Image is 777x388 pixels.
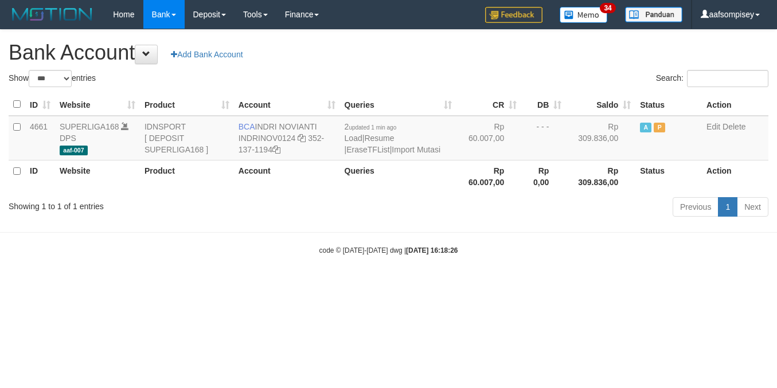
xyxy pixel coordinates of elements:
[656,70,768,87] label: Search:
[340,160,457,193] th: Queries
[345,122,441,154] span: | | |
[521,116,566,160] td: - - -
[456,93,521,116] th: CR: activate to sort column ascending
[29,70,72,87] select: Showentries
[635,93,702,116] th: Status
[9,70,96,87] label: Show entries
[345,122,397,131] span: 2
[625,7,682,22] img: panduan.png
[234,160,340,193] th: Account
[456,160,521,193] th: Rp 60.007,00
[718,197,737,217] a: 1
[566,93,635,116] th: Saldo: activate to sort column ascending
[298,134,306,143] a: Copy INDRINOV0124 to clipboard
[723,122,745,131] a: Delete
[25,93,55,116] th: ID: activate to sort column ascending
[566,116,635,160] td: Rp 309.836,00
[640,123,651,132] span: Active
[364,134,394,143] a: Resume
[521,93,566,116] th: DB: activate to sort column ascending
[239,122,255,131] span: BCA
[349,124,396,131] span: updated 1 min ago
[163,45,250,64] a: Add Bank Account
[319,246,458,254] small: code © [DATE]-[DATE] dwg |
[737,197,768,217] a: Next
[25,160,55,193] th: ID
[55,93,140,116] th: Website: activate to sort column ascending
[9,196,315,212] div: Showing 1 to 1 of 1 entries
[140,116,234,160] td: IDNSPORT [ DEPOSIT SUPERLIGA168 ]
[560,7,608,23] img: Button%20Memo.svg
[60,122,119,131] a: SUPERLIGA168
[406,246,458,254] strong: [DATE] 16:18:26
[706,122,720,131] a: Edit
[392,145,440,154] a: Import Mutasi
[55,160,140,193] th: Website
[673,197,719,217] a: Previous
[140,93,234,116] th: Product: activate to sort column ascending
[234,116,340,160] td: INDRI NOVIANTI 352-137-1194
[521,160,566,193] th: Rp 0,00
[55,116,140,160] td: DPS
[566,160,635,193] th: Rp 309.836,00
[345,134,362,143] a: Load
[600,3,615,13] span: 34
[25,116,55,160] td: 4661
[234,93,340,116] th: Account: activate to sort column ascending
[140,160,234,193] th: Product
[687,70,768,87] input: Search:
[456,116,521,160] td: Rp 60.007,00
[654,123,665,132] span: Paused
[485,7,542,23] img: Feedback.jpg
[346,145,389,154] a: EraseTFList
[239,134,296,143] a: INDRINOV0124
[9,41,768,64] h1: Bank Account
[9,6,96,23] img: MOTION_logo.png
[60,146,88,155] span: aaf-007
[702,93,768,116] th: Action
[702,160,768,193] th: Action
[340,93,457,116] th: Queries: activate to sort column ascending
[272,145,280,154] a: Copy 3521371194 to clipboard
[635,160,702,193] th: Status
